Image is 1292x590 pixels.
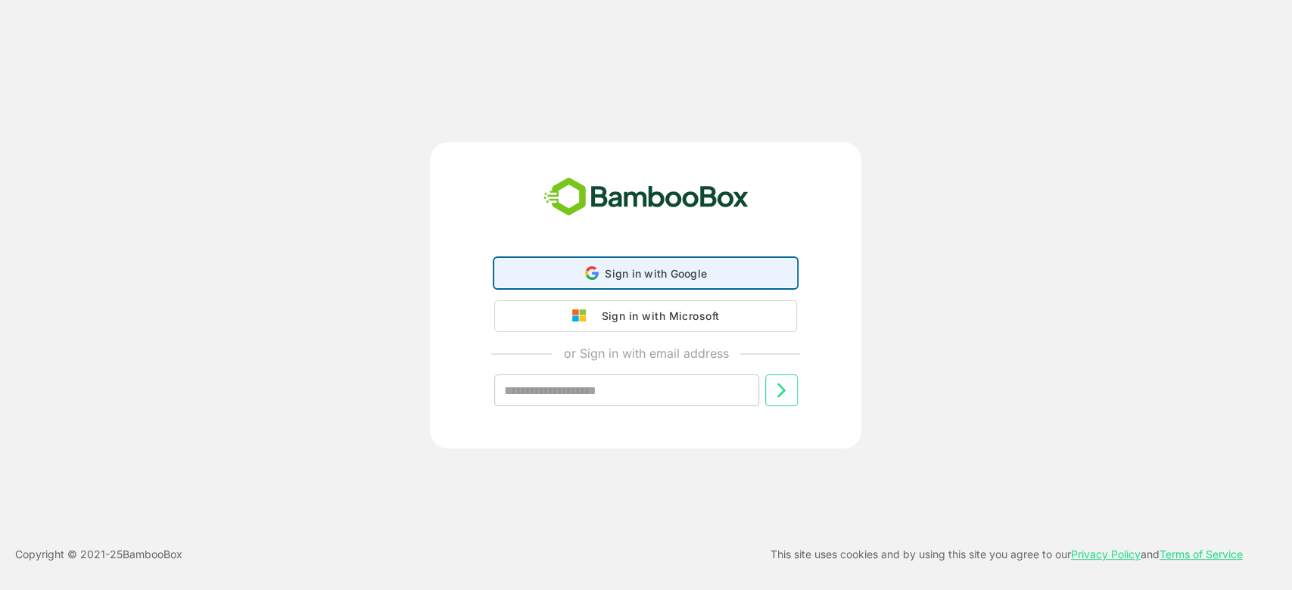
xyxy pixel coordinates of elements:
[605,267,707,280] span: Sign in with Google
[563,344,728,362] p: or Sign in with email address
[15,545,182,564] p: Copyright © 2021- 25 BambooBox
[1160,548,1243,560] a: Terms of Service
[1071,548,1141,560] a: Privacy Policy
[494,300,797,332] button: Sign in with Microsoft
[771,545,1243,564] p: This site uses cookies and by using this site you agree to our and
[535,172,757,222] img: bamboobox
[593,306,719,326] div: Sign in with Microsoft
[494,258,797,288] div: Sign in with Google
[572,309,593,323] img: google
